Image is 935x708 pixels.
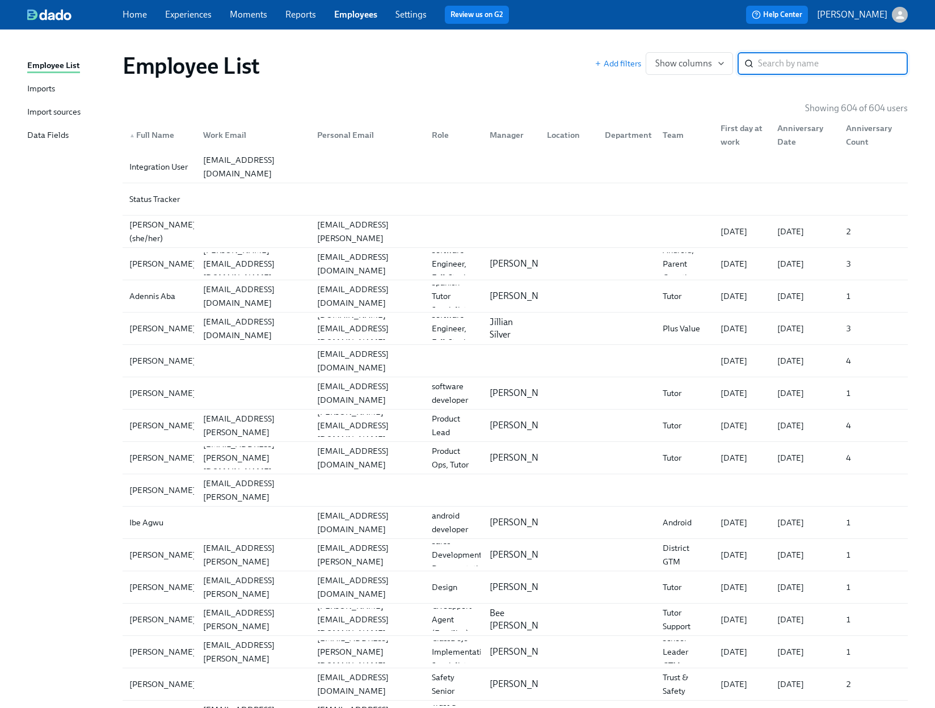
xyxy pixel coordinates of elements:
[841,225,905,238] div: 2
[123,668,908,700] div: [PERSON_NAME][EMAIL_ADDRESS][DOMAIN_NAME]Trust & Safety Senior Specialist[PERSON_NAME]Trust & Saf...
[841,322,905,335] div: 3
[716,386,769,400] div: [DATE]
[752,9,802,20] span: Help Center
[125,354,200,368] div: [PERSON_NAME]
[716,451,769,465] div: [DATE]
[716,645,769,659] div: [DATE]
[123,9,147,20] a: Home
[308,124,423,146] div: Personal Email
[125,580,200,594] div: [PERSON_NAME]
[199,398,309,453] div: [PERSON_NAME][EMAIL_ADDRESS][PERSON_NAME][DOMAIN_NAME]
[658,243,711,284] div: Android, Parent Growth
[123,183,908,216] a: Status Tracker
[817,9,887,21] p: [PERSON_NAME]
[773,354,837,368] div: [DATE]
[773,386,837,400] div: [DATE]
[773,289,837,303] div: [DATE]
[123,442,908,474] a: [PERSON_NAME][EMAIL_ADDRESS][PERSON_NAME][DOMAIN_NAME][EMAIL_ADDRESS][DOMAIN_NAME]Product Ops, Tu...
[395,9,427,20] a: Settings
[490,419,560,432] p: [PERSON_NAME]
[123,248,908,280] a: [PERSON_NAME][PERSON_NAME][EMAIL_ADDRESS][DOMAIN_NAME][EMAIL_ADDRESS][DOMAIN_NAME]Software Engine...
[773,516,837,529] div: [DATE]
[481,124,538,146] div: Manager
[123,280,908,313] a: Adennis Aba[EMAIL_ADDRESS][DOMAIN_NAME][EMAIL_ADDRESS][DOMAIN_NAME]Spanish Tutor Specialist[PERSO...
[27,129,113,143] a: Data Fields
[658,631,711,672] div: School Leader GTM
[841,419,905,432] div: 4
[125,322,200,335] div: [PERSON_NAME]
[841,580,905,594] div: 1
[27,9,123,20] a: dado
[125,218,200,245] div: [PERSON_NAME] (she/her)
[716,257,769,271] div: [DATE]
[123,52,260,79] h1: Employee List
[490,516,560,529] p: [PERSON_NAME]
[490,607,560,632] p: Bee [PERSON_NAME]
[125,548,200,562] div: [PERSON_NAME]
[199,315,309,342] div: [EMAIL_ADDRESS][DOMAIN_NAME]
[427,444,481,471] div: Product Ops, Tutor
[129,133,135,138] span: ▲
[490,316,534,341] p: Jillian Silver
[773,645,837,659] div: [DATE]
[427,128,481,142] div: Role
[123,539,908,571] div: [PERSON_NAME][PERSON_NAME][EMAIL_ADDRESS][PERSON_NAME][DOMAIN_NAME][PERSON_NAME][EMAIL_ADDRESS][P...
[773,225,837,238] div: [DATE]
[716,225,769,238] div: [DATE]
[313,308,423,349] div: [DOMAIN_NAME][EMAIL_ADDRESS][DOMAIN_NAME]
[746,6,808,24] button: Help Center
[123,474,908,507] a: [PERSON_NAME][PERSON_NAME][EMAIL_ADDRESS][PERSON_NAME][DOMAIN_NAME]
[485,128,538,142] div: Manager
[716,677,769,691] div: [DATE]
[125,677,200,691] div: [PERSON_NAME]
[199,592,309,647] div: [PERSON_NAME][EMAIL_ADDRESS][PERSON_NAME][DOMAIN_NAME]
[313,128,423,142] div: Personal Email
[427,276,481,317] div: Spanish Tutor Specialist
[716,322,769,335] div: [DATE]
[817,7,908,23] button: [PERSON_NAME]
[658,289,711,303] div: Tutor
[125,613,200,626] div: [PERSON_NAME]
[125,645,200,659] div: [PERSON_NAME]
[199,463,309,517] div: [PERSON_NAME][EMAIL_ADDRESS][PERSON_NAME][DOMAIN_NAME]
[658,451,711,465] div: Tutor
[646,52,733,75] button: Show columns
[313,574,423,601] div: [EMAIL_ADDRESS][DOMAIN_NAME]
[285,9,316,20] a: Reports
[841,645,905,659] div: 1
[123,345,908,377] a: [PERSON_NAME][EMAIL_ADDRESS][DOMAIN_NAME][DATE][DATE]4
[313,671,423,698] div: [EMAIL_ADDRESS][DOMAIN_NAME]
[423,124,481,146] div: Role
[841,257,905,271] div: 3
[595,58,641,69] button: Add filters
[773,322,837,335] div: [DATE]
[123,571,908,604] a: [PERSON_NAME][PERSON_NAME][EMAIL_ADDRESS][PERSON_NAME][DOMAIN_NAME][EMAIL_ADDRESS][DOMAIN_NAME]De...
[125,289,194,303] div: Adennis Aba
[773,419,837,432] div: [DATE]
[125,124,194,146] div: ▲Full Name
[199,128,309,142] div: Work Email
[199,283,309,310] div: [EMAIL_ADDRESS][DOMAIN_NAME]
[313,380,423,407] div: [EMAIL_ADDRESS][DOMAIN_NAME]
[841,386,905,400] div: 1
[837,124,905,146] div: Anniversary Count
[716,613,769,626] div: [DATE]
[596,124,654,146] div: Department
[125,483,200,497] div: [PERSON_NAME]
[199,528,309,582] div: [PERSON_NAME][EMAIL_ADDRESS][PERSON_NAME][DOMAIN_NAME]
[841,548,905,562] div: 1
[427,308,481,349] div: Software Engineer, Full-Stack
[313,204,423,259] div: [PERSON_NAME][EMAIL_ADDRESS][PERSON_NAME][DOMAIN_NAME]
[125,192,194,206] div: Status Tracker
[313,528,423,582] div: [PERSON_NAME][EMAIL_ADDRESS][PERSON_NAME][DOMAIN_NAME]
[194,124,309,146] div: Work Email
[165,9,212,20] a: Experiences
[123,280,908,312] div: Adennis Aba[EMAIL_ADDRESS][DOMAIN_NAME][EMAIL_ADDRESS][DOMAIN_NAME]Spanish Tutor Specialist[PERSO...
[654,124,711,146] div: Team
[123,151,908,183] a: Integration User[EMAIL_ADDRESS][DOMAIN_NAME]
[313,631,423,672] div: [EMAIL_ADDRESS][PERSON_NAME][DOMAIN_NAME]
[230,9,267,20] a: Moments
[123,474,908,506] div: [PERSON_NAME][PERSON_NAME][EMAIL_ADDRESS][PERSON_NAME][DOMAIN_NAME]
